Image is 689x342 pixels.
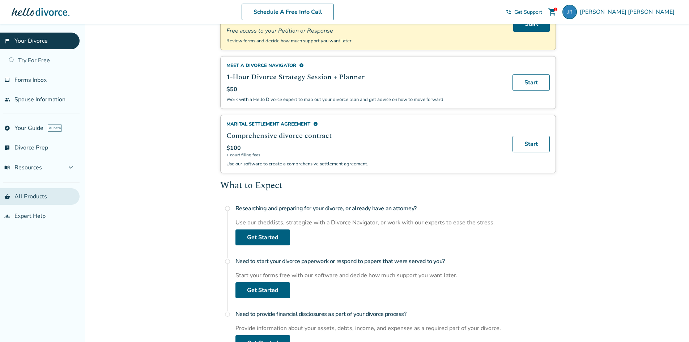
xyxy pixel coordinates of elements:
p: Review forms and decide how much support you want later. [226,38,505,44]
iframe: Chat Widget [653,307,689,342]
a: Start [513,136,550,152]
h2: What to Expect [220,179,556,193]
div: Provide information about your assets, debts, income, and expenses as a required part of your div... [235,324,556,332]
span: radio_button_unchecked [225,206,230,211]
span: info [299,63,304,68]
span: shopping_cart [548,8,557,16]
span: Get Support [514,9,542,16]
span: radio_button_unchecked [225,258,230,264]
p: Use our software to create a comprehensive settlement agreement. [226,161,504,167]
a: phone_in_talkGet Support [506,9,542,16]
a: Get Started [235,229,290,245]
span: inbox [4,77,10,83]
span: AI beta [48,124,62,132]
span: Free access to your Petition or Response [226,27,505,35]
span: $100 [226,144,241,152]
span: [PERSON_NAME] [PERSON_NAME] [580,8,677,16]
span: Forms Inbox [14,76,47,84]
h4: Researching and preparing for your divorce, or already have an attorney? [235,201,556,216]
span: groups [4,213,10,219]
a: Start [513,74,550,91]
h4: Need to provide financial disclosures as part of your divorce process? [235,307,556,321]
div: Marital Settlement Agreement [226,121,504,127]
span: info [313,122,318,126]
p: Work with a Hello Divorce expert to map out your divorce plan and get advice on how to move forward. [226,96,504,103]
span: flag_2 [4,38,10,44]
span: Resources [4,164,42,172]
img: johnt.ramirez.o@gmail.com [562,5,577,19]
span: list_alt_check [4,145,10,151]
div: Use our checklists, strategize with a Divorce Navigator, or work with our experts to ease the str... [235,219,556,227]
span: phone_in_talk [506,9,511,15]
span: + court filing fees [226,152,504,158]
h2: 1-Hour Divorce Strategy Session + Planner [226,72,504,83]
span: shopping_basket [4,194,10,199]
span: menu_book [4,165,10,170]
div: Meet a divorce navigator [226,62,504,69]
span: radio_button_unchecked [225,311,230,317]
span: explore [4,125,10,131]
div: Start your forms free with our software and decide how much support you want later. [235,271,556,279]
h4: Need to start your divorce paperwork or respond to papers that were served to you? [235,254,556,269]
a: Get Started [235,282,290,298]
div: 1 [554,8,557,11]
span: people [4,97,10,102]
a: Schedule A Free Info Call [242,4,334,20]
h2: Comprehensive divorce contract [226,130,504,141]
span: $50 [226,85,237,93]
span: expand_more [67,163,75,172]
